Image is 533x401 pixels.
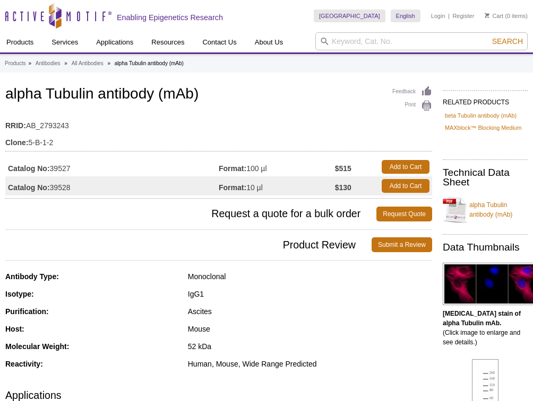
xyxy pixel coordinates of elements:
[145,32,191,52] a: Resources
[90,32,140,52] a: Applications
[5,272,59,281] strong: Antibody Type:
[448,10,450,22] li: |
[115,60,184,66] li: alpha Tubulin antibody (mAb)
[5,86,432,104] h1: alpha Tubulin antibody (mAb)
[5,342,69,351] strong: Molecular Weight:
[219,164,246,173] strong: Format:
[452,12,474,20] a: Register
[443,310,521,327] b: [MEDICAL_DATA] stain of alpha Tubulin mAb.
[5,131,432,148] td: 5-B-1-2
[188,342,432,351] div: 52 kDa
[107,60,110,66] li: »
[188,359,432,369] div: Human, Mouse, Wide Range Predicted
[5,59,25,68] a: Products
[5,290,34,298] strong: Isotype:
[315,32,528,50] input: Keyword, Cat. No.
[188,307,432,316] div: Ascites
[188,272,432,281] div: Monoclonal
[5,114,432,131] td: AB_2793243
[445,123,522,132] a: MAXblock™ Blocking Medium
[8,183,50,192] strong: Catalog No:
[445,111,517,120] a: beta Tubulin antibody (mAb)
[219,157,335,176] td: 100 µl
[485,12,503,20] a: Cart
[5,157,219,176] td: 39527
[5,360,43,368] strong: Reactivity:
[382,179,429,193] a: Add to Cart
[485,13,489,18] img: Your Cart
[5,237,372,252] span: Product Review
[335,183,351,192] strong: $130
[489,37,526,46] button: Search
[5,176,219,195] td: 39528
[443,194,528,226] a: alpha Tubulin antibody (mAb)
[196,32,243,52] a: Contact Us
[28,60,31,66] li: »
[5,121,26,130] strong: RRID:
[485,10,528,22] li: (0 items)
[219,183,246,192] strong: Format:
[443,309,528,347] p: (Click image to enlarge and see details.)
[372,237,432,252] a: Submit a Review
[248,32,289,52] a: About Us
[5,307,49,316] strong: Purification:
[8,164,50,173] strong: Catalog No:
[431,12,445,20] a: Login
[5,325,24,333] strong: Host:
[391,10,420,22] a: English
[443,243,528,252] h2: Data Thumbnails
[188,289,432,299] div: IgG1
[392,86,432,97] a: Feedback
[335,164,351,173] strong: $515
[376,207,432,221] a: Request Quote
[443,168,528,187] h2: Technical Data Sheet
[219,176,335,195] td: 10 µl
[45,32,84,52] a: Services
[117,13,223,22] h2: Enabling Epigenetics Research
[314,10,385,22] a: [GEOGRAPHIC_DATA]
[64,60,67,66] li: »
[36,59,61,68] a: Antibodies
[382,160,429,174] a: Add to Cart
[492,37,523,46] span: Search
[443,90,528,109] h2: RELATED PRODUCTS
[72,59,104,68] a: All Antibodies
[392,100,432,112] a: Print
[5,207,376,221] span: Request a quote for a bulk order
[5,138,29,147] strong: Clone:
[188,324,432,334] div: Mouse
